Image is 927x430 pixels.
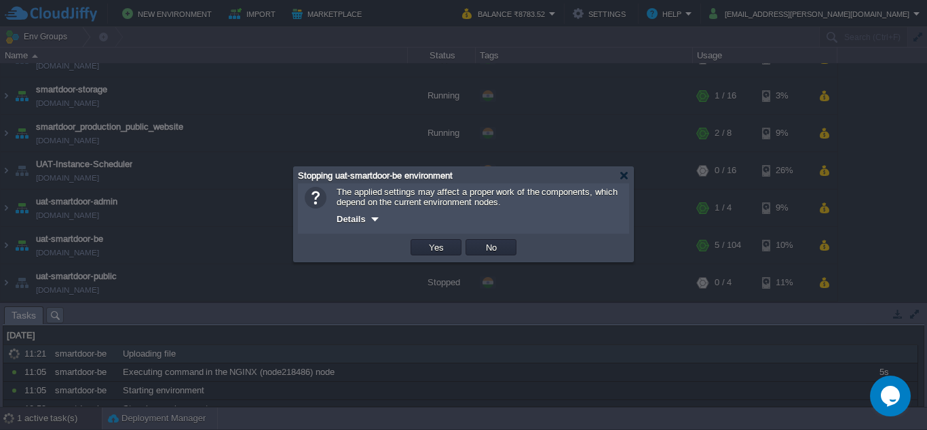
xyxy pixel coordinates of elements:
span: Details [337,214,366,224]
button: No [482,241,501,253]
iframe: chat widget [870,376,913,416]
button: Yes [425,241,448,253]
span: Stopping uat-smartdoor-be environment [298,171,453,181]
span: The applied settings may affect a proper work of the components, which depend on the current envi... [337,187,618,207]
